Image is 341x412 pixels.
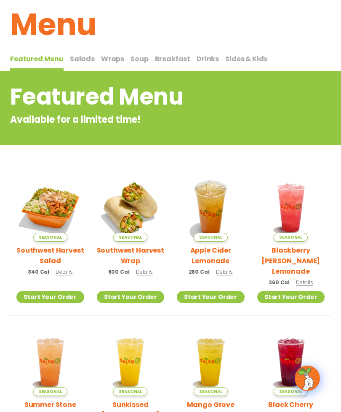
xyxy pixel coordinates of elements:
[16,174,84,242] img: Product photo for Southwest Harvest Salad
[136,268,153,275] span: Details
[296,366,319,390] img: wpChatIcon
[257,174,325,242] img: Product photo for Blackberry Bramble Lemonade
[113,233,147,242] span: Seasonal
[97,328,165,396] img: Product photo for Sunkissed Yuzu Lemonade
[33,387,67,396] span: Seasonal
[216,268,233,275] span: Details
[70,54,95,64] span: Salads
[33,233,67,242] span: Seasonal
[97,174,165,242] img: Product photo for Southwest Harvest Wrap
[155,54,191,64] span: Breakfast
[10,54,64,64] span: Featured Menu
[177,328,245,396] img: Product photo for Mango Grove Lemonade
[257,328,325,396] img: Product photo for Black Cherry Orchard Lemonade
[177,174,245,242] img: Product photo for Apple Cider Lemonade
[257,291,325,303] a: Start Your Order
[10,2,331,47] h1: Menu
[177,245,245,266] h2: Apple Cider Lemonade
[257,245,325,277] h2: Blackberry [PERSON_NAME] Lemonade
[269,279,290,286] span: 360 Cal
[194,387,228,396] span: Seasonal
[97,291,165,303] a: Start Your Order
[56,268,72,275] span: Details
[97,245,165,266] h2: Southwest Harvest Wrap
[189,268,210,276] span: 280 Cal
[131,54,148,64] span: Soup
[101,54,124,64] span: Wraps
[113,387,147,396] span: Seasonal
[16,328,84,396] img: Product photo for Summer Stone Fruit Lemonade
[177,291,245,303] a: Start Your Order
[16,245,84,266] h2: Southwest Harvest Salad
[10,113,263,127] p: Available for a limited time!
[194,233,228,242] span: Seasonal
[28,268,49,276] span: 340 Cal
[225,54,267,64] span: Sides & Kids
[16,291,84,303] a: Start Your Order
[296,279,313,286] span: Details
[10,80,263,114] h2: Featured Menu
[108,268,130,276] span: 800 Cal
[274,233,308,242] span: Seasonal
[10,51,331,71] div: Tabbed content
[197,54,219,64] span: Drinks
[274,387,308,396] span: Seasonal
